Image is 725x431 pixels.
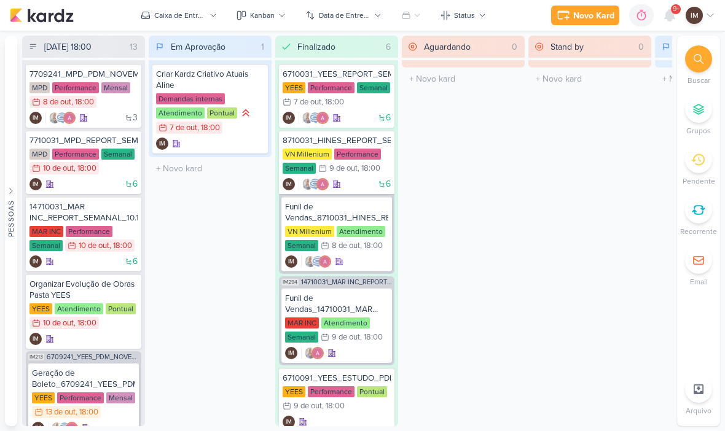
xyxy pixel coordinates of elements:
[43,98,71,106] div: 8 de out
[33,336,39,343] p: IM
[28,354,44,360] span: IM213
[29,112,42,124] div: Criador(a): Isabella Machado Guimarães
[381,41,396,53] div: 6
[207,107,237,118] div: Pontual
[74,165,96,173] div: , 18:00
[308,386,355,397] div: Performance
[106,392,135,403] div: Mensal
[29,279,138,301] div: Organizar Evolução de Obras Pasta YEES
[33,182,39,188] p: IM
[332,242,360,250] div: 8 de out
[286,115,292,122] p: IM
[133,114,138,122] span: 3
[71,98,94,106] div: , 18:00
[240,107,252,119] div: Prioridade Alta
[52,149,99,160] div: Performance
[357,386,387,397] div: Pontual
[285,226,334,237] div: VN Millenium
[691,10,699,21] p: IM
[285,255,297,268] div: Criador(a): Isabella Machado Guimarães
[43,165,74,173] div: 10 de out
[29,226,63,237] div: MAR INC
[101,82,130,93] div: Mensal
[283,416,295,428] div: Criador(a): Isabella Machado Guimarães
[286,182,292,188] p: IM
[688,75,710,86] p: Buscar
[151,160,269,177] input: + Novo kard
[29,178,42,190] div: Criador(a): Isabella Machado Guimarães
[63,112,76,124] img: Alessandra Gomes
[79,242,109,250] div: 10 de out
[156,138,168,150] div: Isabella Machado Guimarães
[285,332,318,343] div: Semanal
[66,226,112,237] div: Performance
[156,107,205,118] div: Atendimento
[573,9,614,22] div: Novo Kard
[690,276,708,287] p: Email
[33,115,39,122] p: IM
[288,259,294,265] p: IM
[29,135,138,146] div: 7710031_MPD_REPORT_SEMANAL_08.10
[294,402,322,410] div: 9 de out
[386,180,391,188] span: 6
[673,4,680,14] span: 9+
[10,8,74,23] img: kardz.app
[101,149,135,160] div: Semanal
[29,201,138,223] div: 14710031_MAR INC_REPORT_SEMANAL_10.10
[686,405,711,416] p: Arquivo
[52,82,99,93] div: Performance
[29,255,42,268] div: Isabella Machado Guimarães
[329,165,358,173] div: 9 de out
[156,138,168,150] div: Criador(a): Isabella Machado Guimarães
[6,200,17,237] div: Pessoas
[551,6,619,25] button: Novo Kard
[133,257,138,266] span: 6
[304,347,316,359] img: Iara Santos
[285,201,388,223] div: Funil de Vendas_8710031_HINES_REPORT_SEMANAL_09.10
[680,226,717,237] p: Recorrente
[56,112,68,124] img: Caroline Traven De Andrade
[299,178,329,190] div: Colaboradores: Iara Santos, Caroline Traven De Andrade, Alessandra Gomes
[683,176,715,187] p: Pendente
[43,319,74,327] div: 10 de out
[285,347,297,359] div: Isabella Machado Guimarães
[285,293,388,315] div: Funil de Vendas_14710031_MAR INC_REPORT_SEMANAL_10.10
[159,141,165,147] p: IM
[309,178,321,190] img: Caroline Traven De Andrade
[302,178,314,190] img: Iara Santos
[29,255,42,268] div: Criador(a): Isabella Machado Guimarães
[322,402,345,410] div: , 18:00
[32,392,55,403] div: YEES
[283,178,295,190] div: Isabella Machado Guimarães
[316,112,329,124] img: Alessandra Gomes
[29,82,50,93] div: MPD
[283,149,332,160] div: VN Millenium
[686,125,711,136] p: Grupos
[283,69,391,80] div: 6710031_YEES_REPORT_SEMANAL_MARKETING_07.10
[404,70,522,88] input: + Novo kard
[5,36,17,426] button: Pessoas
[109,242,132,250] div: , 18:00
[677,45,720,86] li: Ctrl + F
[319,255,331,268] img: Alessandra Gomes
[304,255,316,268] img: Iara Santos
[29,69,138,80] div: 7709241_MPD_PDM_NOVEMBRO
[312,255,324,268] img: Caroline Traven De Andrade
[156,69,264,91] div: Criar Kardz Criativo Atuais Aline
[334,149,381,160] div: Performance
[283,386,305,397] div: YEES
[29,240,63,251] div: Semanal
[47,354,139,360] span: 6709241_YEES_PDM_NOVEMBRO
[686,7,703,24] div: Isabella Machado Guimarães
[106,303,136,314] div: Pontual
[285,347,297,359] div: Criador(a): Isabella Machado Guimarães
[386,114,391,122] span: 6
[294,98,321,106] div: 7 de out
[283,112,295,124] div: Criador(a): Isabella Machado Guimarães
[283,82,305,93] div: YEES
[29,303,52,314] div: YEES
[283,135,391,146] div: 8710031_HINES_REPORT_SEMANAL_09.10
[283,416,295,428] div: Isabella Machado Guimarães
[29,178,42,190] div: Isabella Machado Guimarães
[357,82,390,93] div: Semanal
